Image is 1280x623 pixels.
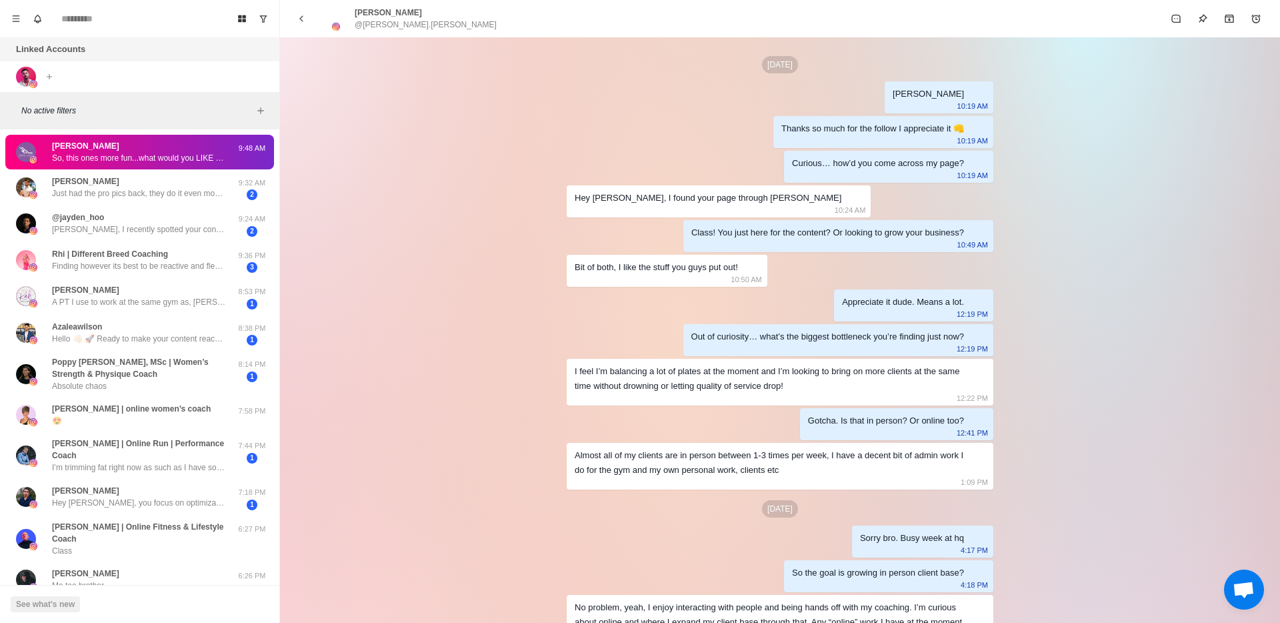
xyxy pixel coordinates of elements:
p: 4:17 PM [961,543,988,558]
button: Add reminder [1243,5,1269,32]
div: Gotcha. Is that in person? Or online too? [808,414,964,428]
img: picture [16,446,36,466]
img: picture [16,405,36,425]
p: 10:24 AM [835,203,865,217]
p: Azaleawilson [52,321,102,333]
p: 9:24 AM [235,213,269,225]
span: 1 [247,299,257,309]
img: picture [29,155,37,163]
img: picture [29,542,37,550]
p: 6:27 PM [235,524,269,535]
img: picture [16,250,36,270]
div: Sorry bro. Busy week at hq [860,531,964,546]
button: back [291,8,312,29]
button: Pin [1189,5,1216,32]
p: [PERSON_NAME] [52,568,119,580]
span: 2 [247,189,257,200]
button: Archive [1216,5,1243,32]
p: 7:58 PM [235,406,269,417]
div: Appreciate it dude. Means a lot. [842,295,964,309]
img: picture [29,336,37,344]
span: 2 [247,226,257,237]
button: Show unread conversations [253,8,274,29]
p: 12:19 PM [957,342,988,356]
div: Curious… how’d you come across my page? [792,156,964,171]
p: @jayden_hoo [52,211,104,223]
p: [PERSON_NAME] | online women’s coach [52,403,211,415]
p: Rhi | Different Breed Coaching [52,248,168,260]
p: 1:09 PM [961,475,988,490]
button: Notifications [27,8,48,29]
p: A PT I use to work at the same gym as, [PERSON_NAME], did a post recommending you ☺️ [52,296,225,308]
div: Bit of both, I like the stuff you guys put out! [575,260,738,275]
button: See what's new [11,596,80,612]
div: Out of curiosity… what’s the biggest bottleneck you’re finding just now? [691,330,964,344]
img: picture [29,500,37,508]
p: 12:41 PM [957,426,988,440]
img: picture [16,364,36,384]
p: Linked Accounts [16,43,85,56]
img: picture [29,459,37,467]
p: 12:22 PM [957,391,988,406]
p: Absolute chaos [52,380,107,392]
div: Thanks so much for the follow I appreciate it 👊 [781,121,964,136]
img: picture [29,227,37,235]
p: 10:19 AM [957,99,988,113]
p: 10:19 AM [957,168,988,183]
p: 9:48 AM [235,143,269,154]
img: picture [29,80,37,88]
div: Hey [PERSON_NAME], I found your page through [PERSON_NAME] [575,191,841,205]
p: 7:44 PM [235,440,269,452]
p: Me too brother [52,580,104,592]
span: 1 [247,500,257,510]
span: 3 [247,262,257,273]
img: picture [16,529,36,549]
p: [PERSON_NAME] [52,284,119,296]
p: [DATE] [762,500,798,518]
img: picture [29,299,37,307]
span: 1 [247,335,257,346]
span: 1 [247,453,257,464]
p: [PERSON_NAME], I recently spotted your content while scrolling 😂 Found 2-3 quick tweaks in your f... [52,223,225,235]
button: Add filters [253,103,269,119]
button: Board View [231,8,253,29]
p: [PERSON_NAME] [52,485,119,497]
div: Open chat [1224,570,1264,610]
img: picture [16,142,36,162]
p: I’m trimming fat right now as such as I have some pure energy zappers then I’m rebuilding with sa... [52,462,225,474]
p: 8:53 PM [235,286,269,297]
img: picture [332,23,340,31]
p: 10:50 AM [731,272,761,287]
p: 8:14 PM [235,359,269,370]
img: picture [16,487,36,507]
p: 4:18 PM [961,578,988,592]
p: 9:36 PM [235,250,269,261]
p: 7:18 PM [235,487,269,498]
p: Class [52,545,72,557]
div: Class! You just here for the content? Or looking to grow your business? [691,225,964,240]
img: picture [29,191,37,199]
p: 😍 [52,415,62,427]
p: Finding however its best to be reactive and flexible with them at times, still in our infancy as ... [52,260,225,272]
img: picture [29,263,37,271]
div: Almost all of my clients are in person between 1-3 times per week, I have a decent bit of admin w... [575,448,964,478]
p: [PERSON_NAME] | Online Run | Performance Coach [52,438,235,462]
p: [PERSON_NAME] [52,175,119,187]
span: 1 [247,372,257,382]
img: picture [16,213,36,233]
p: 10:19 AM [957,133,988,148]
img: picture [16,323,36,343]
img: picture [29,378,37,386]
img: picture [29,418,37,426]
button: Mark as unread [1163,5,1189,32]
p: Hey [PERSON_NAME], you focus on optimization, growth, content, right? [52,497,225,509]
p: 10:49 AM [957,237,988,252]
p: 12:19 PM [957,307,988,322]
p: 6:26 PM [235,570,269,582]
img: picture [16,177,36,197]
img: picture [16,286,36,306]
p: So, this ones more fun...what would you LIKE your monthly Rev to look like? 👀 [52,152,225,164]
div: So the goal is growing in person client base? [792,566,964,580]
img: picture [29,583,37,591]
button: Menu [5,8,27,29]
